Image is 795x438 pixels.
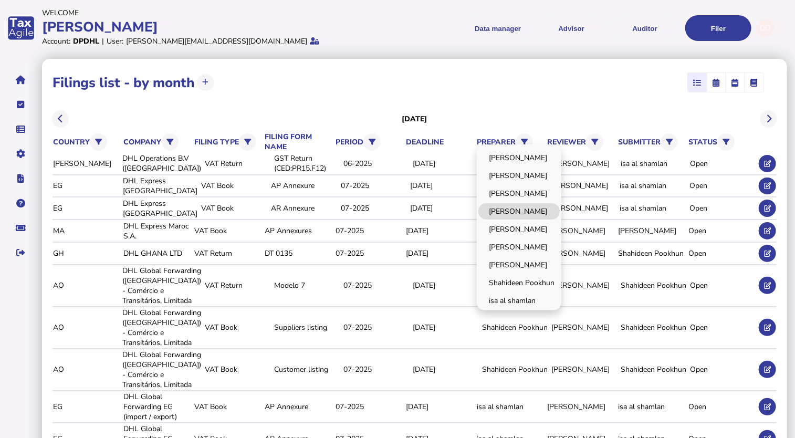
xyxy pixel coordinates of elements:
[53,181,119,191] div: EG
[265,402,332,412] div: AP Annexure
[53,248,120,258] div: GH
[10,242,32,264] button: Sign out
[73,36,99,46] div: DPDHL
[53,159,119,169] div: [PERSON_NAME]
[162,133,179,151] button: Filter
[205,159,270,169] div: VAT Return
[413,364,478,374] div: [DATE]
[10,118,32,140] button: Data manager
[759,200,776,217] button: Edit
[707,73,726,92] mat-button-toggle: Calendar month view
[478,275,560,291] a: Shahideen Pookhun
[759,245,776,262] button: Edit
[406,402,474,412] div: [DATE]
[239,133,256,151] button: Filter
[274,364,340,374] div: Customer listing
[400,15,752,41] menu: navigate products
[343,322,409,332] div: 07-2025
[124,248,191,258] div: DHL GHANA LTD
[205,280,270,290] div: VAT Return
[618,131,686,153] th: submitter
[551,322,617,332] div: [PERSON_NAME]
[102,36,104,46] div: |
[122,266,201,306] div: DHL Global Forwarding ([GEOGRAPHIC_DATA]) - Comércio e Transitários, Limitada
[265,248,332,258] div: DT 0135
[122,308,201,348] div: DHL Global Forwarding ([GEOGRAPHIC_DATA]) - Comércio e Transitários, Limitada
[274,280,340,290] div: Modelo 7
[688,73,707,92] mat-button-toggle: List view
[621,364,686,374] div: Shahideen Pookhun
[689,181,756,191] div: Open
[310,37,319,45] i: Protected by 2-step verification
[548,402,615,412] div: [PERSON_NAME]
[476,131,545,153] th: preparer
[690,322,756,332] div: Open
[688,131,757,153] th: status
[10,217,32,239] button: Raise a support ticket
[205,322,270,332] div: VAT Book
[547,131,615,153] th: reviewer
[551,159,617,169] div: [PERSON_NAME]
[478,168,560,184] a: [PERSON_NAME]
[478,257,560,273] a: [PERSON_NAME]
[718,133,735,151] button: Filter
[194,131,262,153] th: filing type
[42,36,70,46] div: Account:
[406,226,474,236] div: [DATE]
[685,15,751,41] button: Filer
[274,322,340,332] div: Suppliers listing
[53,203,119,213] div: EG
[42,18,394,36] div: [PERSON_NAME]
[194,248,261,258] div: VAT Return
[194,226,261,236] div: VAT Book
[406,248,474,258] div: [DATE]
[621,322,686,332] div: Shahideen Pookhun
[759,178,776,195] button: Edit
[10,143,32,165] button: Manage settings
[587,133,604,151] button: Filter
[689,203,756,213] div: Open
[10,192,32,214] button: Help pages
[478,150,560,166] a: [PERSON_NAME]
[516,133,533,151] button: Filter
[550,181,616,191] div: [PERSON_NAME]
[201,203,267,213] div: VAT Book
[612,15,678,41] button: Auditor
[341,203,407,213] div: 07-2025
[336,226,403,236] div: 07-2025
[690,280,756,290] div: Open
[413,159,478,169] div: [DATE]
[551,280,617,290] div: [PERSON_NAME]
[759,361,776,378] button: Edit
[478,221,560,237] a: [PERSON_NAME]
[689,226,756,236] div: Open
[411,203,477,213] div: [DATE]
[759,398,776,415] button: Edit
[620,203,686,213] div: isa al shamlan
[621,159,686,169] div: isa al shamlan
[411,181,477,191] div: [DATE]
[90,133,107,151] button: Filter
[478,293,560,309] a: isa al shamlan
[661,133,678,151] button: Filter
[53,322,119,332] div: AO
[759,155,776,172] button: Edit
[620,181,686,191] div: isa al shamlan
[53,402,120,412] div: EG
[551,364,617,374] div: [PERSON_NAME]
[335,131,403,153] th: period
[126,36,307,46] div: [PERSON_NAME][EMAIL_ADDRESS][DOMAIN_NAME]
[745,73,763,92] mat-button-toggle: Ledger
[122,153,201,173] div: DHL Operations B.V ([GEOGRAPHIC_DATA])
[53,74,194,92] h1: Filings list - by month
[42,8,394,18] div: Welcome
[265,226,332,236] div: AP Annexures
[689,248,756,258] div: Open
[690,364,756,374] div: Open
[478,203,560,220] a: [PERSON_NAME]
[363,133,381,151] button: Filter
[53,280,119,290] div: AO
[618,226,685,236] div: [PERSON_NAME]
[124,392,191,422] div: DHL Global Forwarding EG (import / export)
[124,221,191,241] div: DHL Express Maroc S.A.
